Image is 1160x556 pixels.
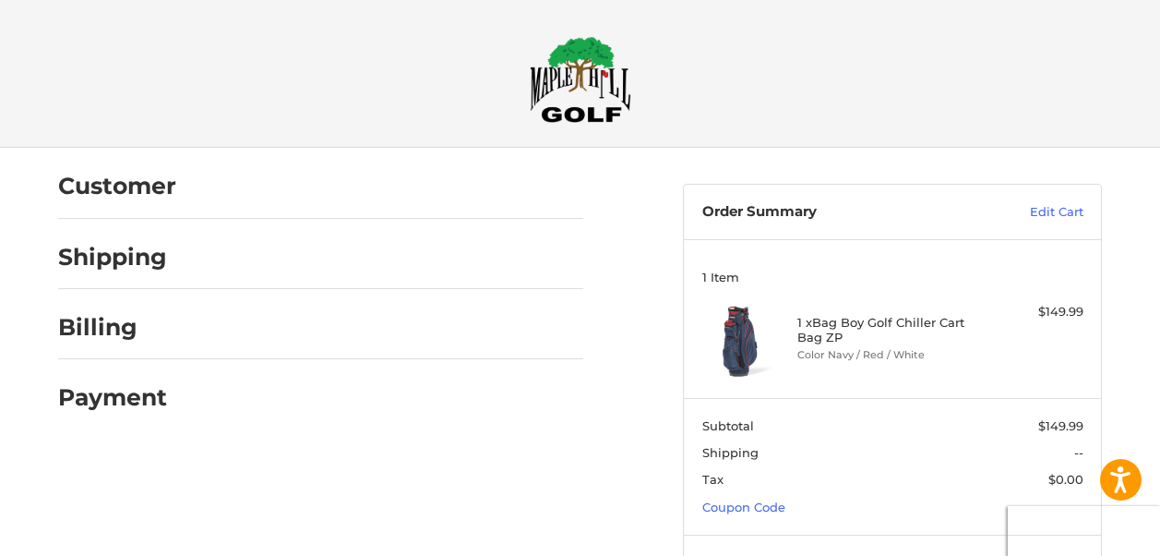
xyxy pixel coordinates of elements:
span: Shipping [702,445,759,460]
span: $149.99 [1038,418,1083,433]
h2: Payment [58,383,167,412]
span: Tax [702,472,724,487]
li: Color Navy / Red / White [797,347,984,363]
h4: 1 x Bag Boy Golf Chiller Cart Bag ZP [797,315,984,345]
h2: Shipping [58,243,167,272]
h2: Customer [58,172,176,200]
img: Maple Hill Golf [530,36,631,123]
span: -- [1074,445,1083,460]
h2: Billing [58,313,166,342]
a: Edit Cart [962,203,1083,222]
span: $0.00 [1048,472,1083,487]
iframe: Google Customer Reviews [1008,506,1160,556]
h3: 1 Item [702,270,1083,284]
a: Coupon Code [702,500,785,514]
h3: Order Summary [702,203,962,222]
span: Subtotal [702,418,754,433]
div: $149.99 [987,303,1082,321]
